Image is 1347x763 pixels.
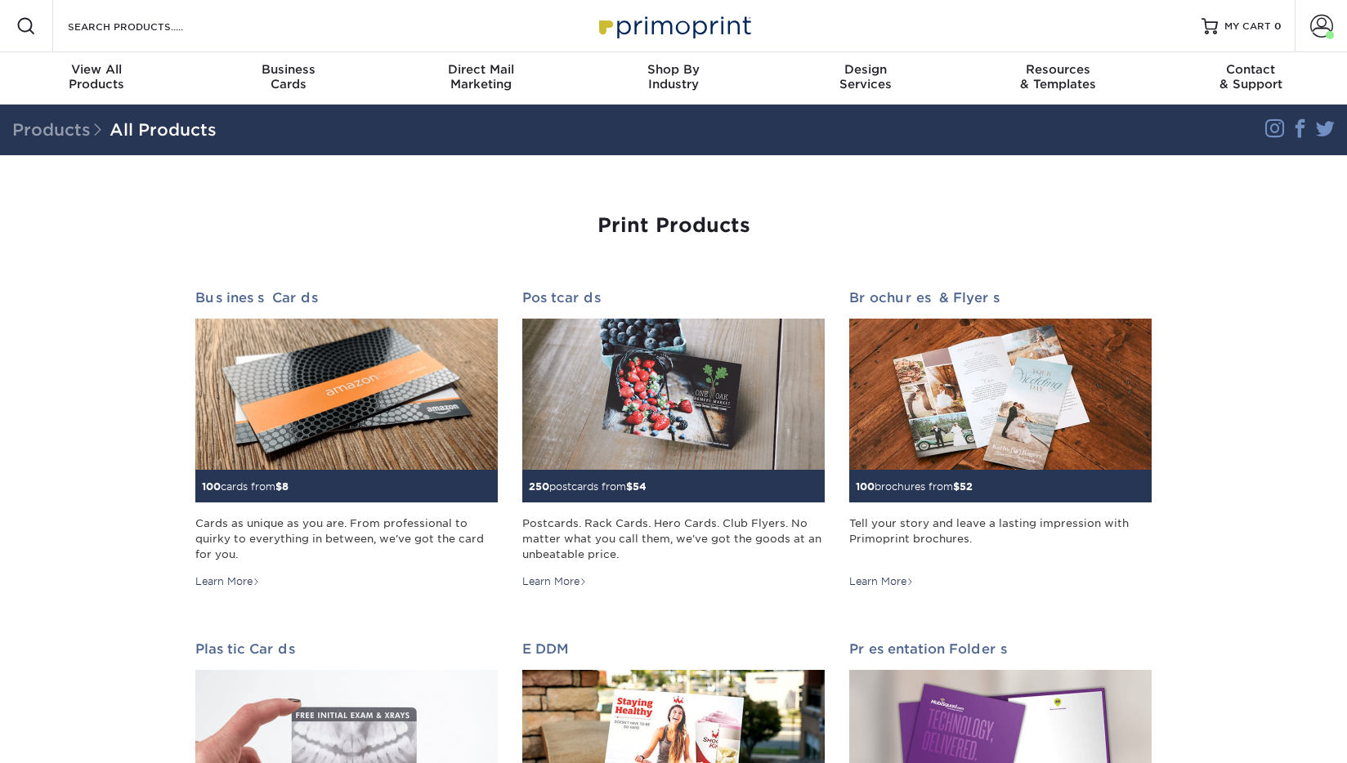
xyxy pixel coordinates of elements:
span: 54 [633,480,647,493]
h2: Brochures & Flyers [849,290,1152,306]
small: brochures from [856,480,973,493]
div: Learn More [195,574,260,589]
a: Resources& Templates [962,52,1154,105]
div: Industry [577,62,769,91]
span: Shop By [577,62,769,77]
span: 0 [1274,20,1282,32]
small: postcards from [529,480,647,493]
span: Business [192,62,384,77]
small: cards from [202,480,289,493]
a: DesignServices [770,52,962,105]
h2: Business Cards [195,290,498,306]
img: Primoprint [592,8,755,43]
div: & Templates [962,62,1154,91]
h2: Postcards [522,290,825,306]
span: $ [953,480,960,493]
span: 8 [282,480,289,493]
h2: Plastic Cards [195,641,498,657]
div: Cards [192,62,384,91]
a: Shop ByIndustry [577,52,769,105]
div: Learn More [522,574,587,589]
span: 100 [856,480,875,493]
h2: Presentation Folders [849,641,1152,657]
span: MY CART [1224,20,1271,33]
div: Cards as unique as you are. From professional to quirky to everything in between, we've got the c... [195,515,498,563]
a: All Products [110,120,217,140]
img: Business Cards [195,319,498,470]
input: SEARCH PRODUCTS..... [66,16,226,36]
a: Postcards 250postcards from$54 Postcards. Rack Cards. Hero Cards. Club Flyers. No matter what you... [522,290,825,589]
span: 100 [202,480,221,493]
a: Brochures & Flyers 100brochures from$52 Tell your story and leave a lasting impression with Primo... [849,290,1152,589]
a: Contact& Support [1155,52,1347,105]
span: $ [626,480,633,493]
div: Services [770,62,962,91]
a: Business Cards 100cards from$8 Cards as unique as you are. From professional to quirky to everyth... [195,290,498,589]
span: Contact [1155,62,1347,77]
img: Brochures & Flyers [849,319,1152,470]
span: Design [770,62,962,77]
div: Marketing [385,62,577,91]
div: Learn More [849,574,914,589]
div: Tell your story and leave a lasting impression with Primoprint brochures. [849,515,1152,563]
span: 250 [529,480,549,493]
h2: EDDM [522,641,825,657]
span: 52 [960,480,973,493]
a: Direct MailMarketing [385,52,577,105]
img: Postcards [522,319,825,470]
span: $ [275,480,282,493]
div: Postcards. Rack Cards. Hero Cards. Club Flyers. No matter what you call them, we've got the goods... [522,515,825,563]
h1: Print Products [195,214,1152,238]
div: & Support [1155,62,1347,91]
span: Products [12,120,110,140]
a: BusinessCards [192,52,384,105]
span: Direct Mail [385,62,577,77]
span: Resources [962,62,1154,77]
